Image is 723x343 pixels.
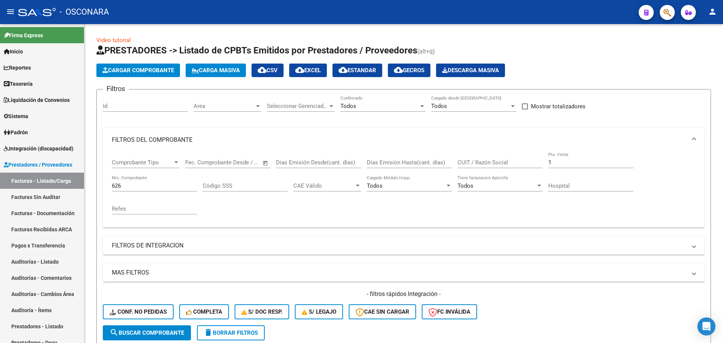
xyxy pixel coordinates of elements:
[185,159,216,166] input: Fecha inicio
[697,317,715,335] div: Open Intercom Messenger
[197,325,265,340] button: Borrar Filtros
[436,64,505,77] app-download-masive: Descarga masiva de comprobantes (adjuntos)
[204,329,258,336] span: Borrar Filtros
[355,308,409,315] span: CAE SIN CARGAR
[436,64,505,77] button: Descarga Masiva
[394,65,403,74] mat-icon: cloud_download
[204,328,213,337] mat-icon: delete
[295,67,321,74] span: EXCEL
[112,241,686,250] mat-panel-title: FILTROS DE INTEGRACION
[4,47,23,56] span: Inicio
[4,31,43,39] span: Firma Express
[103,128,705,152] mat-expansion-panel-header: FILTROS DEL COMPROBANTE
[333,64,382,77] button: Estandar
[394,67,424,74] span: Gecros
[110,329,184,336] span: Buscar Comprobante
[293,182,354,189] span: CAE Válido
[295,304,343,319] button: S/ legajo
[367,182,383,189] span: Todos
[186,64,246,77] button: Carga Masiva
[112,159,173,166] span: Comprobante Tipo
[103,325,191,340] button: Buscar Comprobante
[223,159,259,166] input: Fecha fin
[241,308,283,315] span: S/ Doc Resp.
[103,152,705,228] div: FILTROS DEL COMPROBANTE
[258,65,267,74] mat-icon: cloud_download
[4,112,28,120] span: Sistema
[4,96,70,104] span: Liquidación de Convenios
[110,328,119,337] mat-icon: search
[102,67,174,74] span: Cargar Comprobante
[103,304,174,319] button: Conf. no pedidas
[103,264,705,282] mat-expansion-panel-header: MAS FILTROS
[235,304,290,319] button: S/ Doc Resp.
[179,304,229,319] button: Completa
[417,48,435,55] span: (alt+q)
[110,308,167,315] span: Conf. no pedidas
[442,67,499,74] span: Descarga Masiva
[103,237,705,255] mat-expansion-panel-header: FILTROS DE INTEGRACION
[431,103,447,109] span: Todos
[531,102,586,111] span: Mostrar totalizadores
[96,37,131,44] a: Video tutorial
[258,67,278,74] span: CSV
[388,64,430,77] button: Gecros
[349,304,416,319] button: CAE SIN CARGAR
[103,290,705,298] h4: - filtros rápidos Integración -
[4,144,73,153] span: Integración (discapacidad)
[96,45,417,56] span: PRESTADORES -> Listado de CPBTs Emitidos por Prestadores / Proveedores
[261,159,270,167] button: Open calendar
[302,308,336,315] span: S/ legajo
[4,80,33,88] span: Tesorería
[429,308,470,315] span: FC Inválida
[339,67,376,74] span: Estandar
[186,308,222,315] span: Completa
[6,7,15,16] mat-icon: menu
[708,7,717,16] mat-icon: person
[295,65,304,74] mat-icon: cloud_download
[252,64,284,77] button: CSV
[112,269,686,277] mat-panel-title: MAS FILTROS
[59,4,109,20] span: - OSCONARA
[4,128,28,137] span: Padrón
[422,304,477,319] button: FC Inválida
[194,103,255,109] span: Area
[103,83,129,94] h3: Filtros
[192,67,240,74] span: Carga Masiva
[4,64,31,72] span: Reportes
[112,136,686,144] mat-panel-title: FILTROS DEL COMPROBANTE
[4,161,72,169] span: Prestadores / Proveedores
[267,103,328,109] span: Seleccionar Gerenciador
[339,65,348,74] mat-icon: cloud_download
[340,103,356,109] span: Todos
[458,182,473,189] span: Todos
[96,64,180,77] button: Cargar Comprobante
[289,64,327,77] button: EXCEL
